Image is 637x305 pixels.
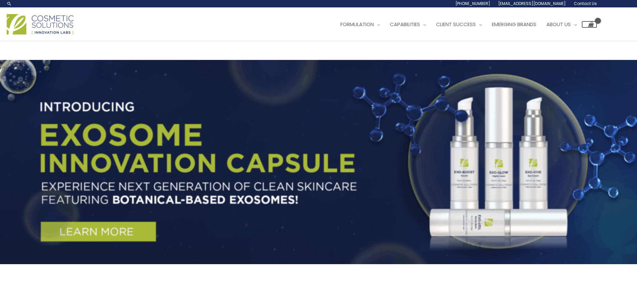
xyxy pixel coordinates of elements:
span: About Us [546,21,571,28]
span: Client Success [436,21,476,28]
span: Capabilities [390,21,420,28]
span: [PHONE_NUMBER] [455,1,490,6]
nav: Site Navigation [330,14,597,34]
a: Emerging Brands [487,14,541,34]
a: Client Success [431,14,487,34]
a: About Us [541,14,582,34]
span: Formulation [340,21,374,28]
span: Emerging Brands [492,21,536,28]
a: View Shopping Cart, empty [582,21,597,28]
a: Capabilities [385,14,431,34]
img: Cosmetic Solutions Logo [7,14,74,34]
a: Search icon link [7,1,12,6]
a: Formulation [335,14,385,34]
span: [EMAIL_ADDRESS][DOMAIN_NAME] [498,1,566,6]
span: Contact Us [574,1,597,6]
